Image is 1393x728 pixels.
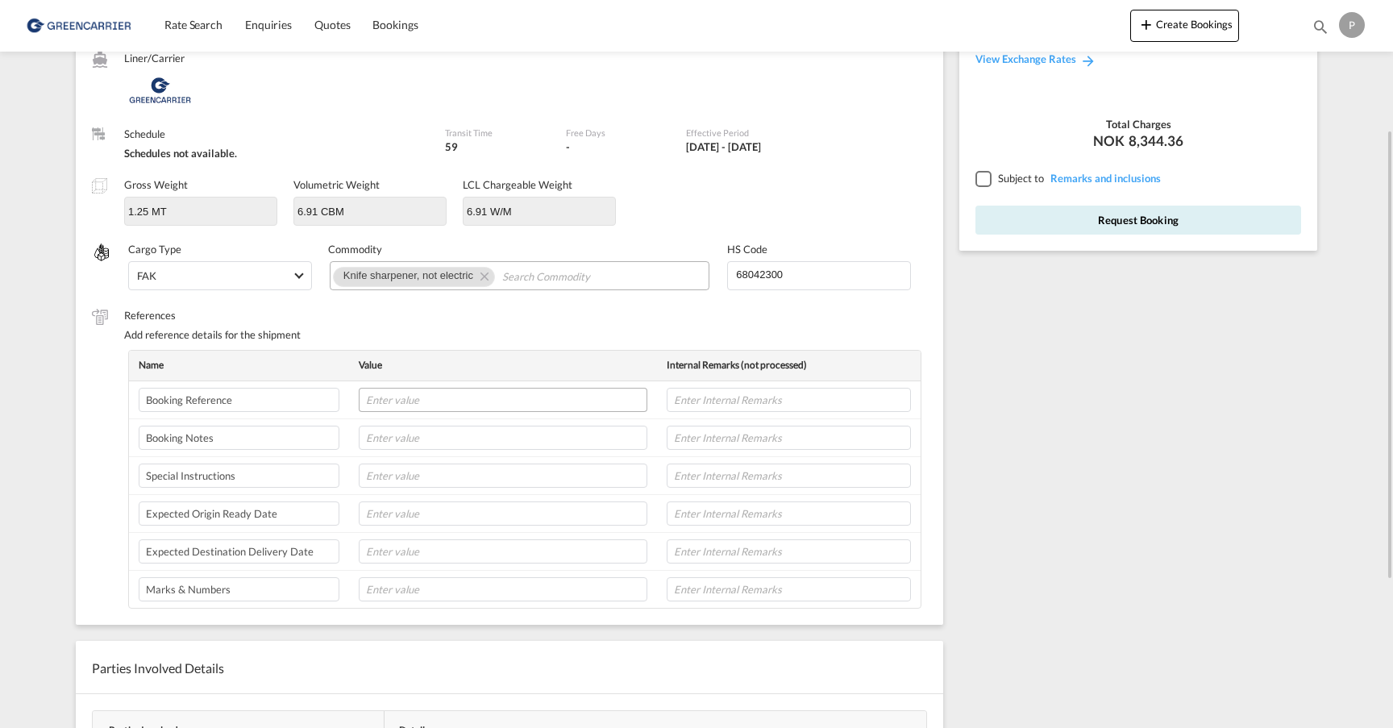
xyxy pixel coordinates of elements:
[128,261,312,290] md-select: Select Cargo type: FAK
[359,464,647,488] input: Enter value
[124,327,927,342] div: Add reference details for the shipment
[445,139,549,154] div: 59
[314,18,350,31] span: Quotes
[463,178,572,191] label: LCL Chargeable Weight
[124,178,188,191] label: Gross Weight
[470,268,494,284] button: Remove Knife sharpener, not electric
[245,18,292,31] span: Enquiries
[1130,10,1239,42] button: icon-plus 400-fgCreate Bookings
[124,146,429,160] div: Schedules not available.
[128,242,312,256] label: Cargo Type
[667,464,911,488] input: Enter Internal Remarks
[1339,12,1365,38] div: P
[164,18,222,31] span: Rate Search
[667,577,911,601] input: Enter Internal Remarks
[372,18,418,31] span: Bookings
[124,70,196,110] img: Greencarrier Consolidators
[727,242,911,256] label: HS Code
[137,269,156,282] div: FAK
[1080,52,1096,69] md-icon: icon-arrow-right
[975,206,1301,235] button: Request Booking
[667,388,911,412] input: Enter Internal Remarks
[139,464,339,488] input: Enter label
[139,388,339,412] input: Enter label
[667,501,911,526] input: Enter Internal Remarks
[657,351,921,381] th: Internal Remarks (not processed)
[139,539,339,564] input: Enter label
[1046,172,1161,185] span: REMARKSINCLUSIONS
[1129,131,1183,151] span: 8,344.36
[139,426,339,450] input: Enter label
[959,36,1112,81] a: View Exchange Rates
[328,242,712,256] label: Commodity
[686,127,830,139] label: Effective Period
[1137,15,1156,34] md-icon: icon-plus 400-fg
[1312,18,1329,42] div: icon-magnify
[139,577,339,601] input: Enter label
[667,426,911,450] input: Enter Internal Remarks
[667,539,911,564] input: Enter Internal Remarks
[359,577,647,601] input: Enter value
[998,172,1044,185] span: Subject to
[502,264,650,289] input: Chips input.
[975,117,1301,131] div: Total Charges
[92,660,224,676] span: Parties Involved Details
[566,127,670,139] label: Free Days
[359,426,647,450] input: Enter value
[124,51,429,65] label: Liner/Carrier
[139,501,339,526] input: Enter label
[975,131,1301,151] div: NOK
[359,539,647,564] input: Enter value
[343,269,473,281] span: Knife sharpener, not electric
[92,52,108,68] md-icon: /assets/icons/custom/liner-aaa8ad.svg
[293,178,380,191] label: Volumetric Weight
[686,139,761,154] div: 20 Aug 2025 - 14 Sep 2025
[124,127,429,141] label: Schedule
[566,139,570,154] div: -
[359,388,647,412] input: Enter value
[330,261,710,290] md-chips-wrap: Chips container. Use arrow keys to select chips.
[734,262,910,286] input: Enter HS Code
[343,268,476,284] div: Knife sharpener, not electric. Press delete to remove this chip.
[359,501,647,526] input: Enter value
[129,351,349,381] th: Name
[124,308,927,322] label: References
[349,351,657,381] th: Value
[445,127,549,139] label: Transit Time
[124,70,429,110] div: Greencarrier Consolidators
[1312,18,1329,35] md-icon: icon-magnify
[24,7,133,44] img: e39c37208afe11efa9cb1d7a6ea7d6f5.png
